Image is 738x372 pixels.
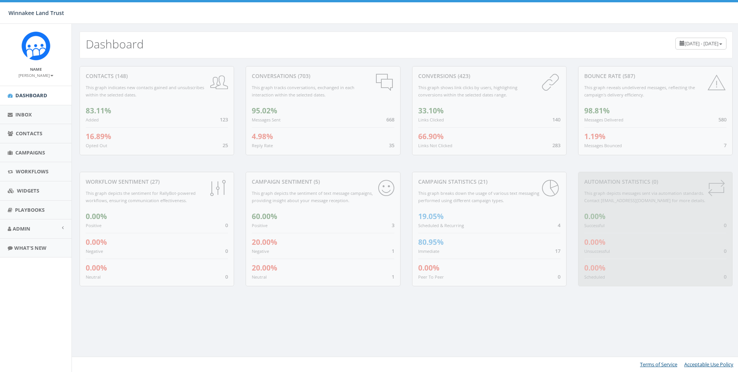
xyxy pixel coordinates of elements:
[684,361,733,368] a: Acceptable Use Policy
[418,178,560,186] div: Campaign Statistics
[584,131,605,141] span: 1.19%
[252,72,394,80] div: conversations
[418,237,444,247] span: 80.95%
[392,273,394,280] span: 1
[724,222,726,229] span: 0
[558,222,560,229] span: 4
[225,273,228,280] span: 0
[86,131,111,141] span: 16.89%
[15,92,47,99] span: Dashboard
[86,248,103,254] small: Negative
[312,178,320,185] span: (5)
[86,85,204,98] small: This graph indicates new contacts gained and unsubscribes within the selected dates.
[30,66,42,72] small: Name
[22,32,50,60] img: Rally_Corp_Icon.png
[13,225,30,232] span: Admin
[584,237,605,247] span: 0.00%
[86,143,107,148] small: Opted Out
[296,72,310,80] span: (703)
[252,117,281,123] small: Messages Sent
[724,273,726,280] span: 0
[418,274,444,280] small: Peer To Peer
[86,211,107,221] span: 0.00%
[418,143,452,148] small: Links Not Clicked
[555,247,560,254] span: 17
[16,130,42,137] span: Contacts
[252,274,267,280] small: Neutral
[584,117,623,123] small: Messages Delivered
[584,72,726,80] div: Bounce Rate
[584,178,726,186] div: Automation Statistics
[86,106,111,116] span: 83.11%
[640,361,677,368] a: Terms of Service
[252,248,269,254] small: Negative
[14,244,47,251] span: What's New
[558,273,560,280] span: 0
[418,248,439,254] small: Immediate
[114,72,128,80] span: (148)
[418,85,517,98] small: This graph shows link clicks by users, highlighting conversions within the selected dates range.
[650,178,658,185] span: (0)
[418,117,444,123] small: Links Clicked
[86,178,228,186] div: Workflow Sentiment
[15,149,45,156] span: Campaigns
[86,274,101,280] small: Neutral
[418,263,439,273] span: 0.00%
[17,187,39,194] span: Widgets
[86,223,101,228] small: Positive
[456,72,470,80] span: (423)
[685,40,718,47] span: [DATE] - [DATE]
[223,142,228,149] span: 25
[252,143,273,148] small: Reply Rate
[252,85,354,98] small: This graph tracks conversations, exchanged in each interaction within the selected dates.
[252,178,394,186] div: Campaign Sentiment
[149,178,160,185] span: (27)
[418,72,560,80] div: conversions
[15,206,45,213] span: Playbooks
[86,38,144,50] h2: Dashboard
[252,106,277,116] span: 95.02%
[252,211,277,221] span: 60.00%
[16,168,48,175] span: Workflows
[18,71,53,78] a: [PERSON_NAME]
[86,237,107,247] span: 0.00%
[18,73,53,78] small: [PERSON_NAME]
[392,222,394,229] span: 3
[252,223,268,228] small: Positive
[621,72,635,80] span: (587)
[86,72,228,80] div: contacts
[477,178,487,185] span: (21)
[252,263,277,273] span: 20.00%
[386,116,394,123] span: 668
[418,223,464,228] small: Scheduled & Recurring
[252,131,273,141] span: 4.98%
[724,247,726,254] span: 0
[8,9,64,17] span: Winnakee Land Trust
[392,247,394,254] span: 1
[389,142,394,149] span: 35
[584,85,695,98] small: This graph reveals undelivered messages, reflecting the campaign's delivery efficiency.
[225,222,228,229] span: 0
[418,190,539,203] small: This graph breaks down the usage of various text messaging performed using different campaign types.
[584,263,605,273] span: 0.00%
[584,143,622,148] small: Messages Bounced
[418,106,444,116] span: 33.10%
[584,106,610,116] span: 98.81%
[86,117,99,123] small: Added
[584,274,605,280] small: Scheduled
[252,190,373,203] small: This graph depicts the sentiment of text message campaigns, providing insight about your message ...
[584,248,610,254] small: Unsuccessful
[418,211,444,221] span: 19.05%
[15,111,32,118] span: Inbox
[552,116,560,123] span: 140
[584,211,605,221] span: 0.00%
[225,247,228,254] span: 0
[86,263,107,273] span: 0.00%
[584,190,705,203] small: This graph depicts messages sent via automation standards. Contact [EMAIL_ADDRESS][DOMAIN_NAME] f...
[220,116,228,123] span: 123
[724,142,726,149] span: 7
[252,237,277,247] span: 20.00%
[86,190,196,203] small: This graph depicts the sentiment for RallyBot-powered workflows, ensuring communication effective...
[584,223,605,228] small: Successful
[552,142,560,149] span: 283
